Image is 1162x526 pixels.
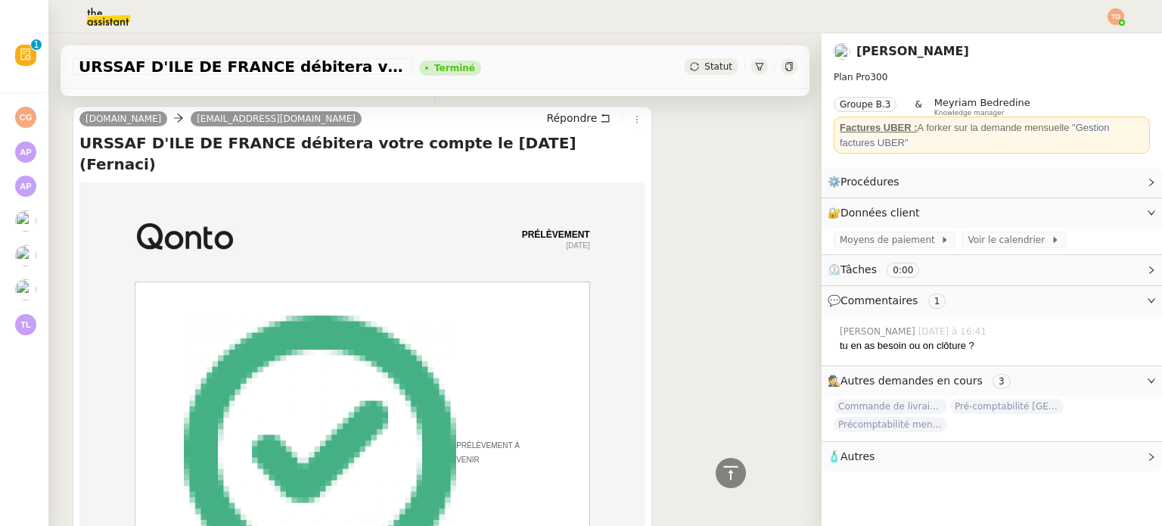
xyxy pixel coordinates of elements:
[79,132,645,175] h4: URSSAF D'ILE DE FRANCE débitera votre compte le [DATE] (Fernaci)
[834,72,870,82] span: Plan Pro
[541,110,616,126] button: Répondre
[828,173,906,191] span: ⚙️
[918,325,990,338] span: [DATE] à 16:41
[840,375,983,387] span: Autres demandes en cours
[834,399,947,414] span: Commande de livraisons- [DATE]
[993,374,1011,389] nz-tag: 3
[822,198,1162,228] div: 🔐Données client
[928,294,946,309] nz-tag: 1
[968,232,1050,247] span: Voir le calendrier
[840,122,918,133] u: Factures UBER :
[434,64,475,73] div: Terminé
[828,450,875,462] span: 🧴
[870,72,887,82] span: 300
[834,97,896,112] nz-tag: Groupe B.3
[456,441,520,465] span: PRÉLÈVEMENT À VENIR
[934,109,1005,117] span: Knowledge manager
[15,142,36,163] img: svg
[822,167,1162,197] div: ⚙️Procédures
[840,176,899,188] span: Procédures
[934,97,1030,108] span: Meyriam Bedredine
[15,107,36,128] img: svg
[15,314,36,335] img: svg
[840,294,918,307] span: Commentaires
[840,338,1150,353] div: tu en as besoin ou on clôture ?
[828,263,932,275] span: ⏲️
[197,114,356,124] span: [EMAIL_ADDRESS][DOMAIN_NAME]
[828,375,1017,387] span: 🕵️
[840,122,1110,148] span: Gestion factures UBER"
[546,110,597,126] span: Répondre
[33,39,39,53] p: 1
[934,97,1030,117] app-user-label: Knowledge manager
[15,210,36,232] img: users%2F9mvJqJUvllffspLsQzytnd0Nt4c2%2Favatar%2F82da88e3-d90d-4e39-b37d-dcb7941179ae
[15,245,36,266] img: users%2F9mvJqJUvllffspLsQzytnd0Nt4c2%2Favatar%2F82da88e3-d90d-4e39-b37d-dcb7941179ae
[828,204,926,222] span: 🔐
[887,263,919,278] nz-tag: 0:00
[1108,8,1124,25] img: svg
[834,417,947,432] span: Précomptabilité mensuelle Fernaci - [DATE]
[822,366,1162,396] div: 🕵️Autres demandes en cours 3
[15,176,36,197] img: svg
[822,442,1162,472] div: 🧴Autres
[31,39,42,50] nz-badge-sup: 1
[15,279,36,300] img: users%2FKPVW5uJ7nAf2BaBJPZnFMauzfh73%2Favatar%2FDigitalCollectionThumbnailHandler.jpeg
[822,255,1162,285] div: ⏲️Tâches 0:00
[834,43,850,60] img: users%2FSOpzwpywf0ff3GVMrjy6wZgYrbV2%2Favatar%2F1615313811401.jpeg
[840,325,918,338] span: [PERSON_NAME]
[840,120,1144,150] div: A forker sur la demande mensuelle "
[79,112,167,126] a: [DOMAIN_NAME]
[828,294,952,307] span: 💬
[822,286,1162,316] div: 💬Commentaires 1
[135,222,235,251] img: Qonto
[840,207,920,219] span: Données client
[840,232,940,247] span: Moyens de paiement
[704,61,732,72] span: Statut
[79,59,407,74] span: URSSAF D'ILE DE FRANCE débitera votre compte le [DATE] (Fernaci)
[856,44,969,58] a: [PERSON_NAME]
[950,399,1064,414] span: Pré-comptabilité [GEOGRAPHIC_DATA] - [DATE]
[840,450,875,462] span: Autres
[915,97,921,117] span: &
[242,240,590,251] td: [DATE]
[242,222,590,240] td: PRÉLÈVEMENT
[840,263,877,275] span: Tâches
